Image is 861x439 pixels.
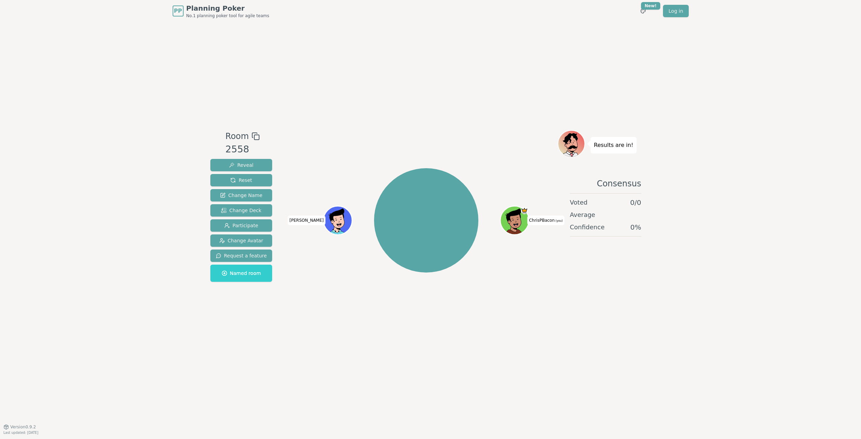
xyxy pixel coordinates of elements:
[570,210,595,220] span: Average
[210,204,272,217] button: Change Deck
[224,222,258,229] span: Participate
[229,162,253,169] span: Reveal
[210,159,272,171] button: Reveal
[221,207,261,214] span: Change Deck
[555,219,563,222] span: (you)
[630,222,641,232] span: 0 %
[216,252,267,259] span: Request a feature
[225,130,249,142] span: Room
[210,250,272,262] button: Request a feature
[230,177,252,184] span: Reset
[501,207,528,234] button: Click to change your avatar
[174,7,182,15] span: PP
[594,140,633,150] p: Results are in!
[527,216,564,225] span: Click to change your name
[210,189,272,201] button: Change Name
[173,3,269,19] a: PPPlanning PokerNo.1 planning poker tool for agile teams
[10,424,36,430] span: Version 0.9.2
[219,237,263,244] span: Change Avatar
[210,234,272,247] button: Change Avatar
[637,5,649,17] button: New!
[3,431,38,435] span: Last updated: [DATE]
[186,3,269,13] span: Planning Poker
[597,178,641,189] span: Consensus
[222,270,261,277] span: Named room
[663,5,688,17] a: Log in
[210,219,272,232] button: Participate
[570,222,605,232] span: Confidence
[220,192,262,199] span: Change Name
[210,265,272,282] button: Named room
[186,13,269,19] span: No.1 planning poker tool for agile teams
[3,424,36,430] button: Version0.9.2
[570,198,588,207] span: Voted
[641,2,661,10] div: New!
[630,198,641,207] span: 0 / 0
[288,216,326,225] span: Click to change your name
[210,174,272,186] button: Reset
[225,142,260,157] div: 2558
[521,207,528,214] span: ChrisPBacon is the host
